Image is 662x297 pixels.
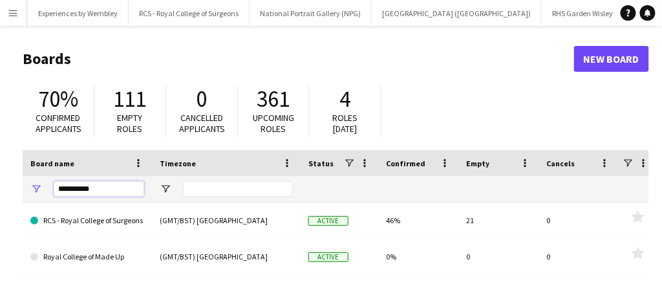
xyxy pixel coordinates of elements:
span: Empty roles [118,112,143,135]
span: Empty [466,159,489,168]
span: 111 [114,85,147,113]
span: Roles [DATE] [333,112,358,135]
span: 4 [340,85,351,113]
div: 0% [378,239,458,274]
div: (GMT/BST) [GEOGRAPHIC_DATA] [152,239,301,274]
span: 70% [38,85,78,113]
span: 0 [197,85,208,113]
a: Royal College of Made Up [30,239,144,275]
button: RHS Garden Wisley [542,1,625,26]
span: Board name [30,159,74,168]
input: Board name Filter Input [54,181,144,197]
button: National Portrait Gallery (NPG) [250,1,372,26]
button: [GEOGRAPHIC_DATA] ([GEOGRAPHIC_DATA]) [372,1,542,26]
button: Open Filter Menu [160,183,171,195]
span: Active [308,216,348,226]
span: Cancels [546,159,575,168]
span: Confirmed applicants [36,112,81,135]
button: Open Filter Menu [30,183,42,195]
span: Cancelled applicants [179,112,225,135]
span: Timezone [160,159,196,168]
div: 0 [458,239,539,274]
span: Confirmed [386,159,425,168]
div: (GMT/BST) [GEOGRAPHIC_DATA] [152,203,301,238]
span: Status [308,159,334,168]
div: 0 [539,239,619,274]
div: 0 [539,203,619,238]
button: Experiences by Wembley [28,1,129,26]
a: RCS - Royal College of Surgeons [30,203,144,239]
input: Timezone Filter Input [183,181,293,197]
button: RCS - Royal College of Surgeons [129,1,250,26]
div: 46% [378,203,458,238]
span: Upcoming roles [253,112,294,135]
span: 361 [257,85,290,113]
span: Active [308,252,348,262]
div: 21 [458,203,539,238]
a: New Board [574,46,649,72]
h1: Boards [23,49,574,69]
